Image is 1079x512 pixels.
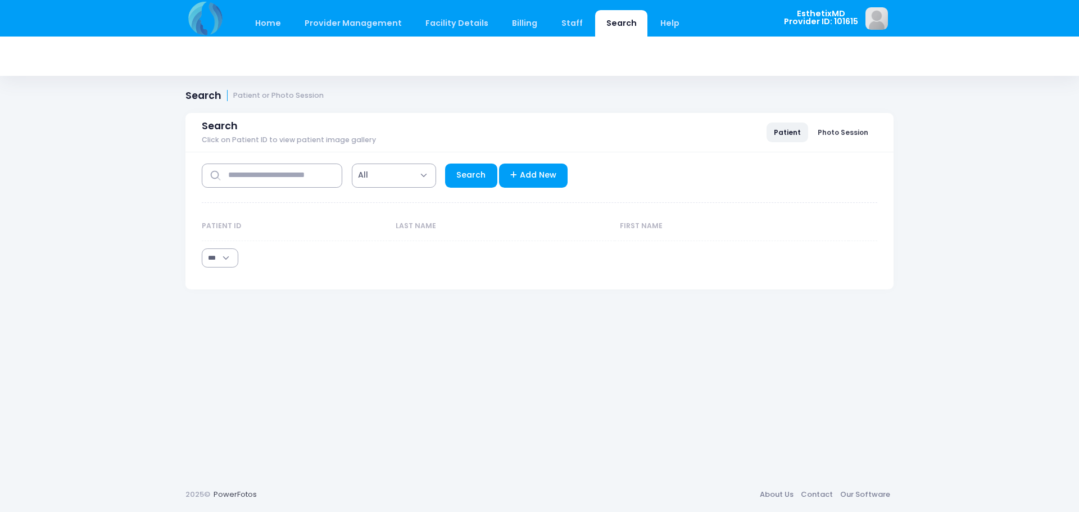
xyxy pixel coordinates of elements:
[185,90,324,102] h1: Search
[358,169,368,181] span: All
[352,164,436,188] span: All
[202,120,238,132] span: Search
[836,484,894,505] a: Our Software
[185,489,210,500] span: 2025©
[595,10,647,37] a: Search
[784,10,858,26] span: EsthetixMD Provider ID: 101615
[390,212,614,241] th: Last Name
[293,10,412,37] a: Provider Management
[797,484,836,505] a: Contact
[756,484,797,505] a: About Us
[650,10,691,37] a: Help
[499,164,568,188] a: Add New
[214,489,257,500] a: PowerFotos
[767,123,808,142] a: Patient
[202,136,376,144] span: Click on Patient ID to view patient image gallery
[865,7,888,30] img: image
[244,10,292,37] a: Home
[415,10,500,37] a: Facility Details
[202,212,390,241] th: Patient ID
[501,10,548,37] a: Billing
[233,92,324,100] small: Patient or Photo Session
[445,164,497,188] a: Search
[550,10,593,37] a: Staff
[810,123,876,142] a: Photo Session
[615,212,849,241] th: First Name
